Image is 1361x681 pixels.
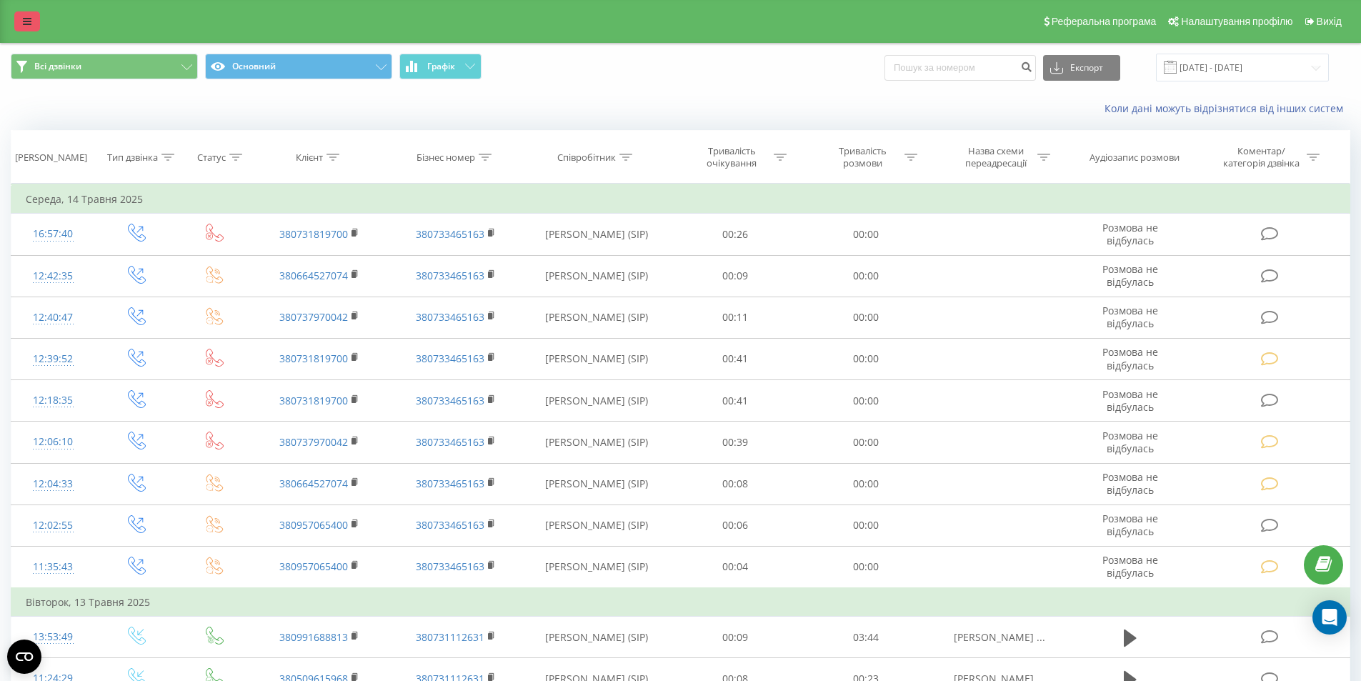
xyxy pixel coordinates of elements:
div: [PERSON_NAME] [15,151,87,164]
td: 00:41 [670,380,801,422]
a: 380957065400 [279,560,348,573]
a: 380957065400 [279,518,348,532]
a: 380733465163 [416,227,484,241]
span: Вихід [1317,16,1342,27]
span: Розмова не відбулась [1102,387,1158,414]
td: 03:44 [801,617,932,658]
td: 00:04 [670,546,801,588]
a: 380733465163 [416,477,484,490]
td: 00:41 [670,338,801,379]
a: 380731112631 [416,630,484,644]
a: 380733465163 [416,352,484,365]
td: 00:00 [801,297,932,338]
td: 00:00 [801,338,932,379]
div: 12:02:55 [26,512,81,540]
button: Основний [205,54,392,79]
span: Розмова не відбулась [1102,221,1158,247]
button: Open CMP widget [7,640,41,674]
td: [PERSON_NAME] (SIP) [524,380,670,422]
div: Статус [197,151,226,164]
span: Графік [427,61,455,71]
div: 12:42:35 [26,262,81,290]
a: 380731819700 [279,227,348,241]
span: Розмова не відбулась [1102,512,1158,538]
td: [PERSON_NAME] (SIP) [524,617,670,658]
div: Open Intercom Messenger [1312,600,1347,635]
a: 380733465163 [416,394,484,407]
td: [PERSON_NAME] (SIP) [524,463,670,504]
td: 00:00 [801,546,932,588]
div: 12:40:47 [26,304,81,332]
td: [PERSON_NAME] (SIP) [524,546,670,588]
div: Тривалість розмови [824,145,901,169]
td: 00:00 [801,380,932,422]
div: Тривалість очікування [694,145,770,169]
span: Розмова не відбулась [1102,429,1158,455]
td: 00:00 [801,255,932,297]
td: Середа, 14 Травня 2025 [11,185,1350,214]
a: 380731819700 [279,352,348,365]
span: Розмова не відбулась [1102,262,1158,289]
div: Аудіозапис розмови [1090,151,1180,164]
div: 12:06:10 [26,428,81,456]
a: 380733465163 [416,269,484,282]
a: 380733465163 [416,310,484,324]
button: Графік [399,54,482,79]
td: 00:00 [801,504,932,546]
td: [PERSON_NAME] (SIP) [524,504,670,546]
a: 380664527074 [279,269,348,282]
td: 00:08 [670,463,801,504]
span: Розмова не відбулась [1102,470,1158,497]
div: Бізнес номер [417,151,475,164]
td: [PERSON_NAME] (SIP) [524,422,670,463]
div: Тип дзвінка [107,151,158,164]
div: 12:18:35 [26,387,81,414]
input: Пошук за номером [884,55,1036,81]
td: 00:00 [801,214,932,255]
td: [PERSON_NAME] (SIP) [524,255,670,297]
td: 00:06 [670,504,801,546]
span: Розмова не відбулась [1102,553,1158,580]
span: Налаштування профілю [1181,16,1292,27]
a: 380737970042 [279,435,348,449]
td: [PERSON_NAME] (SIP) [524,338,670,379]
td: 00:00 [801,463,932,504]
div: Назва схеми переадресації [957,145,1034,169]
span: Розмова не відбулась [1102,345,1158,372]
a: 380664527074 [279,477,348,490]
div: 16:57:40 [26,220,81,248]
td: 00:09 [670,255,801,297]
div: Клієнт [296,151,323,164]
button: Всі дзвінки [11,54,198,79]
td: [PERSON_NAME] (SIP) [524,214,670,255]
td: Вівторок, 13 Травня 2025 [11,588,1350,617]
a: 380733465163 [416,518,484,532]
a: 380733465163 [416,435,484,449]
div: 12:04:33 [26,470,81,498]
span: [PERSON_NAME] ... [954,630,1045,644]
button: Експорт [1043,55,1120,81]
td: [PERSON_NAME] (SIP) [524,297,670,338]
div: Коментар/категорія дзвінка [1220,145,1303,169]
span: Реферальна програма [1052,16,1157,27]
span: Розмова не відбулась [1102,304,1158,330]
td: 00:11 [670,297,801,338]
div: Співробітник [557,151,616,164]
a: 380733465163 [416,560,484,573]
div: 13:53:49 [26,623,81,651]
a: 380991688813 [279,630,348,644]
span: Всі дзвінки [34,61,81,72]
a: 380731819700 [279,394,348,407]
td: 00:00 [801,422,932,463]
div: 11:35:43 [26,553,81,581]
div: 12:39:52 [26,345,81,373]
a: 380737970042 [279,310,348,324]
td: 00:26 [670,214,801,255]
td: 00:09 [670,617,801,658]
a: Коли дані можуть відрізнятися вiд інших систем [1105,101,1350,115]
td: 00:39 [670,422,801,463]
